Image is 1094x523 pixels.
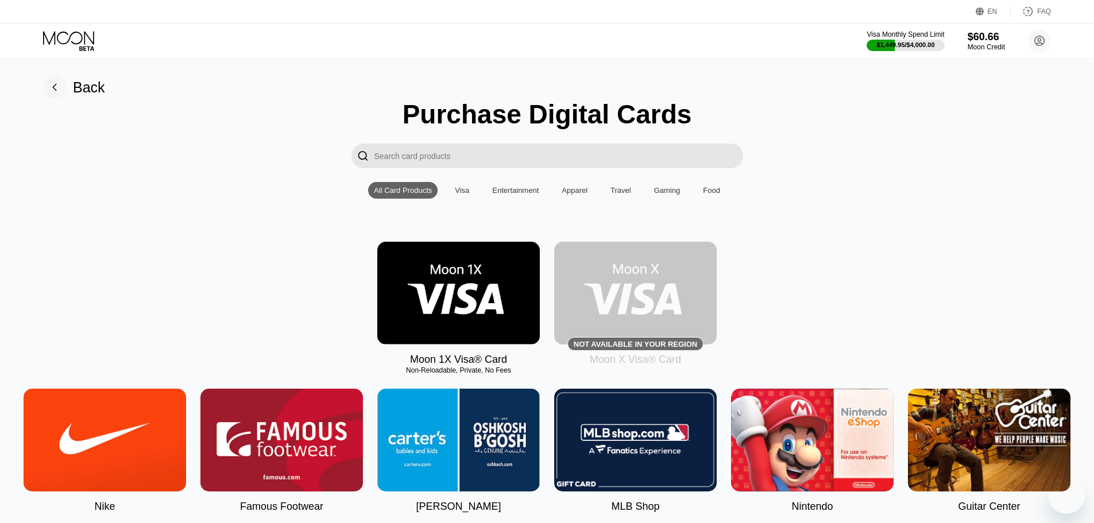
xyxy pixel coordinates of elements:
[374,144,743,168] input: Search card products
[867,30,944,38] div: Visa Monthly Spend Limit
[410,354,507,366] div: Moon 1X Visa® Card
[73,79,105,96] div: Back
[574,340,697,348] div: Not available in your region
[610,186,631,195] div: Travel
[791,501,833,513] div: Nintendo
[492,186,539,195] div: Entertainment
[697,182,726,199] div: Food
[562,186,587,195] div: Apparel
[240,501,323,513] div: Famous Footwear
[368,182,438,199] div: All Card Products
[449,182,475,199] div: Visa
[556,182,593,199] div: Apparel
[976,6,1011,17] div: EN
[968,31,1005,43] div: $60.66
[605,182,637,199] div: Travel
[377,366,540,374] div: Non-Reloadable, Private, No Fees
[357,149,369,162] div: 
[43,76,105,99] div: Back
[867,30,944,51] div: Visa Monthly Spend Limit$1,449.95/$4,000.00
[554,242,717,344] div: Not available in your region
[611,501,659,513] div: MLB Shop
[590,354,681,366] div: Moon X Visa® Card
[988,7,998,16] div: EN
[703,186,720,195] div: Food
[94,501,115,513] div: Nike
[486,182,544,199] div: Entertainment
[416,501,501,513] div: [PERSON_NAME]
[1048,477,1085,514] iframe: Button to launch messaging window
[648,182,686,199] div: Gaming
[455,186,469,195] div: Visa
[958,501,1020,513] div: Guitar Center
[968,43,1005,51] div: Moon Credit
[351,144,374,168] div: 
[1011,6,1051,17] div: FAQ
[374,186,432,195] div: All Card Products
[968,31,1005,51] div: $60.66Moon Credit
[877,41,935,48] div: $1,449.95 / $4,000.00
[403,99,692,130] div: Purchase Digital Cards
[654,186,681,195] div: Gaming
[1037,7,1051,16] div: FAQ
